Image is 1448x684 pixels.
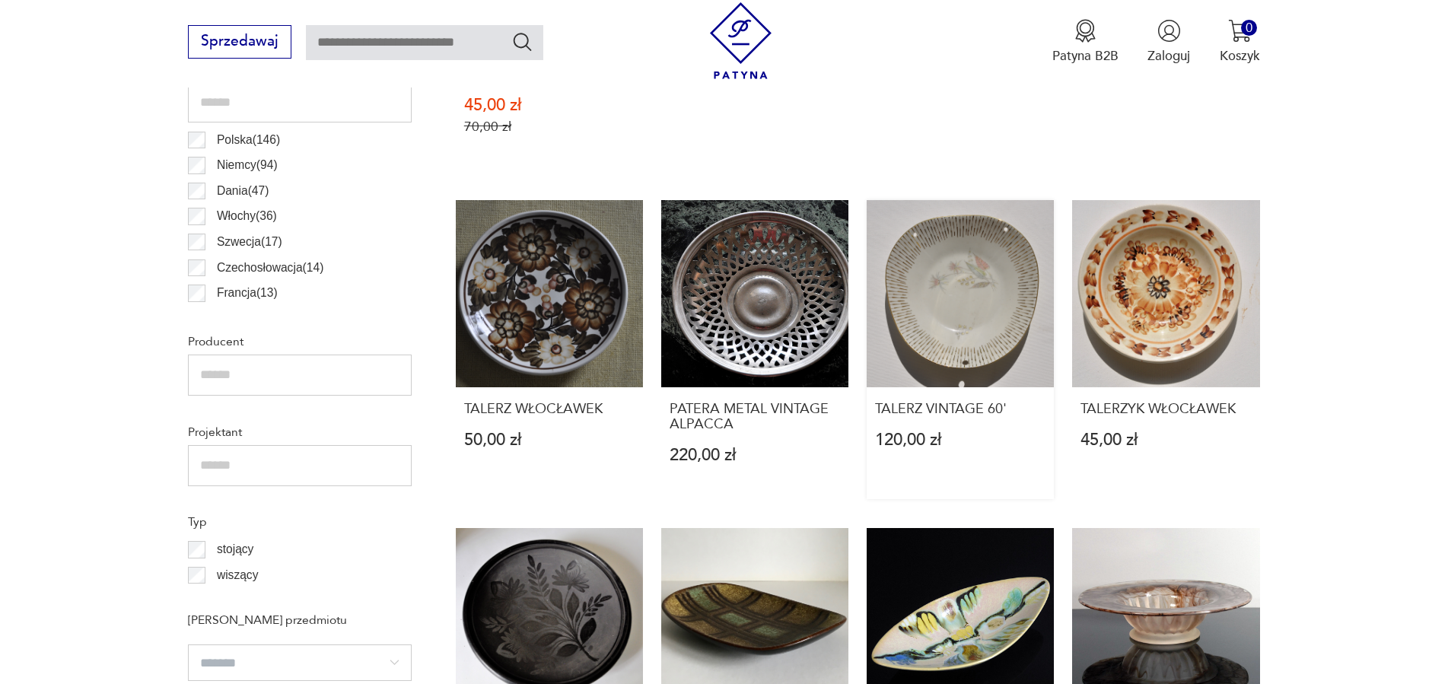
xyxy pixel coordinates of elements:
[188,332,412,352] p: Producent
[188,512,412,532] p: Typ
[1228,19,1252,43] img: Ikona koszyka
[1147,19,1190,65] button: Zaloguj
[867,200,1054,499] a: TALERZ VINTAGE 60'TALERZ VINTAGE 60'120,00 zł
[670,402,841,433] h3: PATERA METAL VINTAGE ALPACCA
[875,432,1046,448] p: 120,00 zł
[1241,20,1257,36] div: 0
[1074,19,1097,43] img: Ikona medalu
[511,30,533,52] button: Szukaj
[464,119,635,135] p: 70,00 zł
[1147,47,1190,65] p: Zaloguj
[1220,19,1260,65] button: 0Koszyk
[456,200,643,499] a: TALERZ WŁOCŁAWEKTALERZ WŁOCŁAWEK50,00 zł
[188,610,412,630] p: [PERSON_NAME] przedmiotu
[702,2,779,79] img: Patyna - sklep z meblami i dekoracjami vintage
[217,565,259,585] p: wiszący
[670,447,841,463] p: 220,00 zł
[1052,47,1119,65] p: Patyna B2B
[217,539,254,559] p: stojący
[217,155,278,175] p: Niemcy ( 94 )
[1052,19,1119,65] a: Ikona medaluPatyna B2B
[1072,200,1259,499] a: TALERZYK WŁOCŁAWEKTALERZYK WŁOCŁAWEK45,00 zł
[1080,402,1252,417] h3: TALERZYK WŁOCŁAWEK
[217,232,282,252] p: Szwecja ( 17 )
[464,97,635,113] p: 45,00 zł
[188,37,291,49] a: Sprzedawaj
[217,283,278,303] p: Francja ( 13 )
[1052,19,1119,65] button: Patyna B2B
[217,309,361,329] p: [GEOGRAPHIC_DATA] ( 11 )
[1157,19,1181,43] img: Ikonka użytkownika
[217,181,269,201] p: Dania ( 47 )
[1220,47,1260,65] p: Koszyk
[217,258,323,278] p: Czechosłowacja ( 14 )
[217,206,277,226] p: Włochy ( 36 )
[464,432,635,448] p: 50,00 zł
[1080,432,1252,448] p: 45,00 zł
[875,402,1046,417] h3: TALERZ VINTAGE 60'
[661,200,848,499] a: PATERA METAL VINTAGE ALPACCAPATERA METAL VINTAGE ALPACCA220,00 zł
[464,402,635,417] h3: TALERZ WŁOCŁAWEK
[188,25,291,59] button: Sprzedawaj
[217,130,280,150] p: Polska ( 146 )
[188,422,412,442] p: Projektant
